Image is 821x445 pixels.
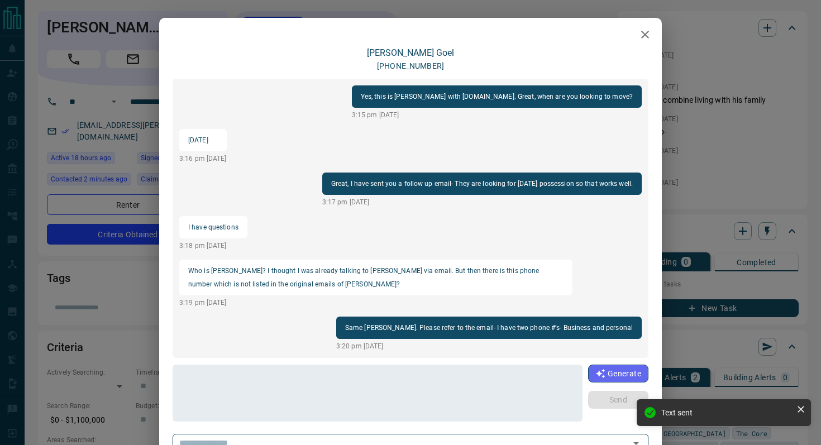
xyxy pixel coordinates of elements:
p: 3:17 pm [DATE] [322,197,642,207]
p: 3:18 pm [DATE] [179,241,247,251]
p: 3:16 pm [DATE] [179,154,227,164]
p: I have questions [188,221,238,234]
p: 3:15 pm [DATE] [352,110,642,120]
p: [DATE] [188,133,218,147]
a: [PERSON_NAME] Goel [367,47,454,58]
p: Who is [PERSON_NAME]? I thought I was already talking to [PERSON_NAME] via email. But then there ... [188,264,564,291]
p: 3:19 pm [DATE] [179,298,572,308]
p: [PHONE_NUMBER] [377,60,444,72]
div: Text sent [661,408,792,417]
p: Great, I have sent you a follow up email- They are looking for [DATE] possession so that works well. [331,177,633,190]
p: 3:20 pm [DATE] [336,341,642,351]
p: Yes, this is [PERSON_NAME] with [DOMAIN_NAME]. Great, when are you looking to move? [361,90,633,103]
p: Same [PERSON_NAME]. Please refer to the email- I have two phone #'s- Business and personal [345,321,633,334]
button: Generate [588,365,648,382]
